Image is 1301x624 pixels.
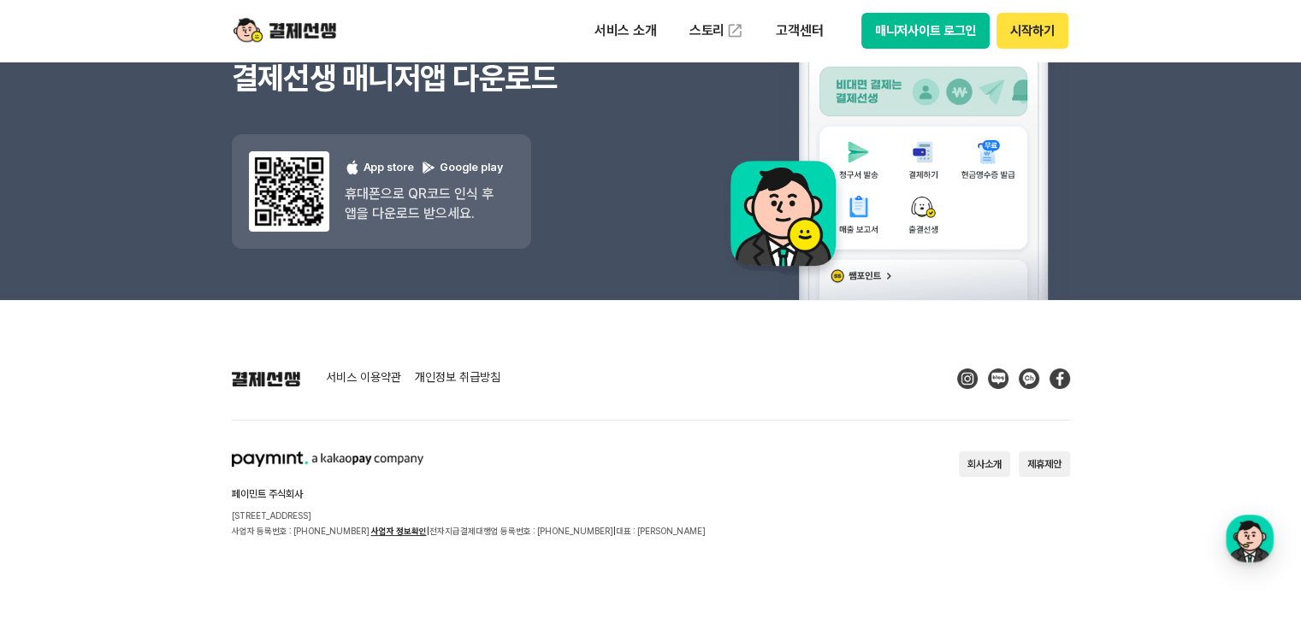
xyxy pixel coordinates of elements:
img: 구글 플레이 로고 [421,160,436,175]
a: 대화 [113,441,221,484]
a: 홈 [5,441,113,484]
a: 설정 [221,441,328,484]
p: [STREET_ADDRESS] [232,508,706,523]
a: 스토리 [677,14,756,48]
p: 휴대폰으로 QR코드 인식 후 앱을 다운로드 받으세요. [345,184,503,223]
img: Kakao Talk [1019,368,1039,389]
img: 결제선생 로고 [232,371,300,386]
button: 회사소개 [959,451,1010,477]
span: 설정 [264,467,285,480]
span: 대화 [157,468,177,481]
img: 앱 다운도르드 qr [249,151,329,232]
a: 사업자 정보확인 [371,526,427,536]
span: 홈 [54,467,64,480]
img: Instagram [957,368,978,389]
img: logo [234,15,336,47]
p: 서비스 소개 [582,15,669,46]
p: 고객센터 [764,15,835,46]
h2: 페이민트 주식회사 [232,489,706,499]
img: 애플 로고 [345,160,360,175]
img: paymint logo [232,451,423,467]
a: 서비스 이용약관 [326,371,401,386]
span: | [613,526,616,536]
img: Blog [988,368,1008,389]
a: 개인정보 취급방침 [415,371,500,386]
h3: 결제선생 매니저앱 다운로드 [232,57,651,100]
p: Google play [421,160,503,176]
p: 사업자 등록번호 : [PHONE_NUMBER] 전자지급결제대행업 등록번호 : [PHONE_NUMBER] 대표 : [PERSON_NAME] [232,523,706,539]
button: 매니저사이트 로그인 [861,13,991,49]
button: 제휴제안 [1019,451,1070,477]
span: | [427,526,429,536]
p: App store [345,160,414,176]
img: 외부 도메인 오픈 [726,22,743,39]
button: 시작하기 [996,13,1067,49]
img: Facebook [1050,368,1070,389]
